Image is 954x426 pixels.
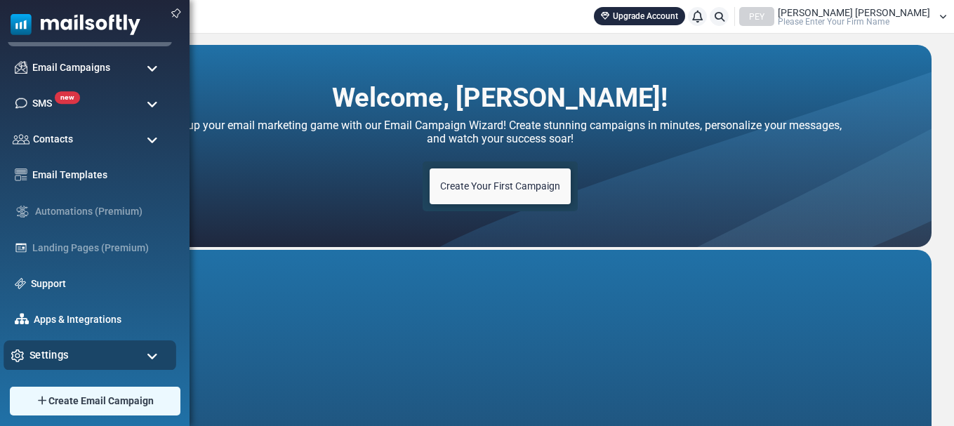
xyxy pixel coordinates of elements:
img: sms-icon.png [15,97,27,109]
span: new [55,91,80,104]
span: Settings [29,347,69,363]
h4: Level up your email marketing game with our Email Campaign Wizard! Create stunning campaigns in m... [68,115,932,149]
span: [PERSON_NAME] [PERSON_NAME] [778,8,930,18]
img: campaigns-icon.png [15,61,27,74]
img: support-icon.svg [15,278,26,289]
a: Upgrade Account [594,7,685,25]
span: Create Your First Campaign [440,180,560,192]
span: SMS [32,96,52,111]
a: Email Templates [32,168,165,182]
div: PEY [739,7,774,26]
img: settings-icon.svg [11,349,25,362]
img: contacts-icon.svg [13,134,29,144]
h2: Welcome, [PERSON_NAME]! [332,81,668,105]
img: email-templates-icon.svg [15,168,27,181]
span: Email Campaigns [32,60,110,75]
a: PEY [PERSON_NAME] [PERSON_NAME] Please Enter Your Firm Name [739,7,947,26]
span: Please Enter Your Firm Name [778,18,889,26]
img: landing_pages.svg [15,241,27,254]
span: Create Email Campaign [48,394,154,408]
a: Apps & Integrations [34,312,165,327]
img: workflow.svg [15,204,30,220]
a: Support [31,277,165,291]
span: Contacts [33,132,73,147]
